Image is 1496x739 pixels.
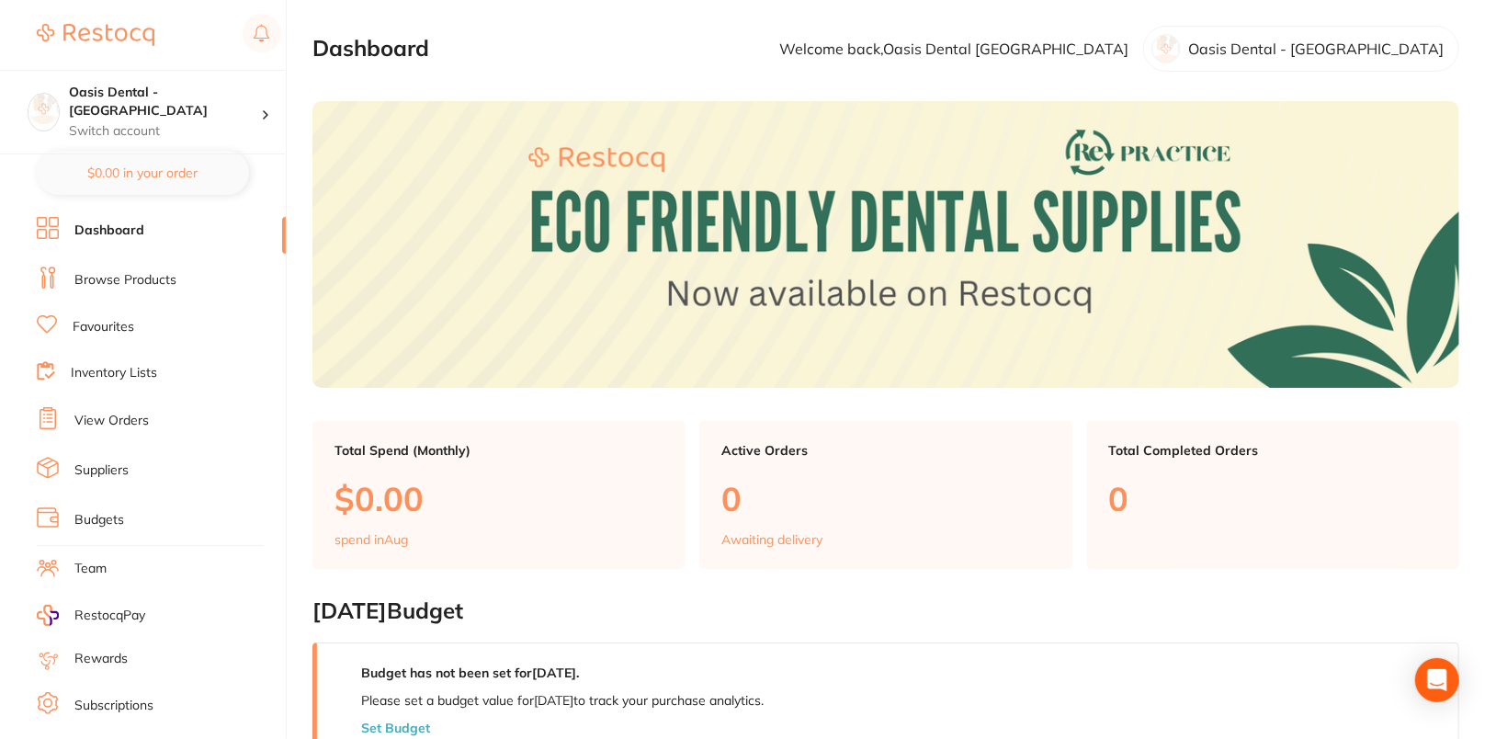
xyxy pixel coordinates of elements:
a: Inventory Lists [71,364,157,382]
a: Browse Products [74,271,176,290]
a: Team [74,560,107,578]
p: Total Completed Orders [1109,443,1437,458]
p: 0 [721,480,1049,517]
img: RestocqPay [37,605,59,626]
p: Switch account [69,122,261,141]
p: Awaiting delivery [721,532,822,547]
h4: Oasis Dental - Brighton [69,84,261,119]
a: Rewards [74,650,128,668]
p: Total Spend (Monthly) [334,443,663,458]
p: Please set a budget value for [DATE] to track your purchase analytics. [361,693,764,708]
button: Set Budget [361,721,430,735]
button: $0.00 in your order [37,151,249,195]
img: Restocq Logo [37,24,154,46]
strong: Budget has not been set for [DATE] . [361,665,579,681]
a: Restocq Logo [37,14,154,56]
a: RestocqPay [37,605,145,626]
h2: [DATE] Budget [312,598,1459,624]
a: Budgets [74,511,124,529]
p: Welcome back, Oasis Dental [GEOGRAPHIC_DATA] [779,40,1128,57]
a: Active Orders0Awaiting delivery [699,421,1071,570]
a: View Orders [74,412,149,430]
a: Total Spend (Monthly)$0.00spend inAug [312,421,685,570]
div: Open Intercom Messenger [1415,658,1459,702]
img: Oasis Dental - Brighton [28,94,59,124]
a: Subscriptions [74,697,153,715]
span: RestocqPay [74,607,145,625]
p: Oasis Dental - [GEOGRAPHIC_DATA] [1188,40,1444,57]
a: Total Completed Orders0 [1087,421,1459,570]
p: 0 [1109,480,1437,517]
p: Active Orders [721,443,1049,458]
a: Favourites [73,318,134,336]
p: spend in Aug [334,532,408,547]
a: Suppliers [74,461,129,480]
img: Dashboard [312,101,1459,388]
h2: Dashboard [312,36,429,62]
a: Dashboard [74,222,144,240]
p: $0.00 [334,480,663,517]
